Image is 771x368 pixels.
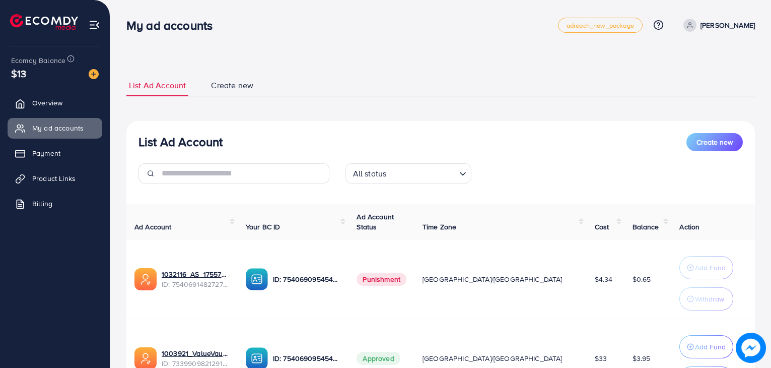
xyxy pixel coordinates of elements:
[423,222,456,232] span: Time Zone
[595,222,609,232] span: Cost
[8,93,102,113] a: Overview
[32,148,60,158] span: Payment
[211,80,253,91] span: Create new
[273,273,341,285] p: ID: 7540690954542530567
[700,19,755,31] p: [PERSON_NAME]
[32,123,84,133] span: My ad accounts
[11,55,65,66] span: Ecomdy Balance
[679,256,733,279] button: Add Fund
[8,194,102,214] a: Billing
[679,287,733,311] button: Withdraw
[126,18,221,33] h3: My ad accounts
[32,98,62,108] span: Overview
[10,14,78,30] img: logo
[696,137,733,147] span: Create new
[345,163,471,183] div: Search for option
[8,118,102,138] a: My ad accounts
[162,269,230,279] a: 1032116_AS_1755704222613
[32,173,76,183] span: Product Links
[32,199,52,209] span: Billing
[8,143,102,163] a: Payment
[595,353,607,363] span: $33
[679,222,699,232] span: Action
[138,135,223,149] h3: List Ad Account
[679,19,755,32] a: [PERSON_NAME]
[633,353,651,363] span: $3.95
[11,66,26,81] span: $13
[357,212,394,232] span: Ad Account Status
[423,353,563,363] span: [GEOGRAPHIC_DATA]/[GEOGRAPHIC_DATA]
[633,222,659,232] span: Balance
[736,333,766,363] img: image
[633,274,651,284] span: $0.65
[351,166,389,181] span: All status
[686,133,743,151] button: Create new
[595,274,613,284] span: $4.34
[8,168,102,189] a: Product Links
[134,268,157,290] img: ic-ads-acc.e4c84228.svg
[89,69,99,79] img: image
[389,164,455,181] input: Search for option
[162,279,230,289] span: ID: 7540691482727464967
[695,341,726,353] p: Add Fund
[89,19,100,31] img: menu
[357,352,400,365] span: Approved
[357,273,406,286] span: Punishment
[246,268,268,290] img: ic-ba-acc.ded83a64.svg
[423,274,563,284] span: [GEOGRAPHIC_DATA]/[GEOGRAPHIC_DATA]
[695,262,726,274] p: Add Fund
[246,222,281,232] span: Your BC ID
[558,18,643,33] a: adreach_new_package
[679,335,733,358] button: Add Fund
[567,22,634,29] span: adreach_new_package
[162,348,230,358] a: 1003921_ValueVault_1708955941628
[273,352,341,364] p: ID: 7540690954542530567
[162,269,230,290] div: <span class='underline'>1032116_AS_1755704222613</span></br>7540691482727464967
[695,293,724,305] p: Withdraw
[134,222,172,232] span: Ad Account
[129,80,186,91] span: List Ad Account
